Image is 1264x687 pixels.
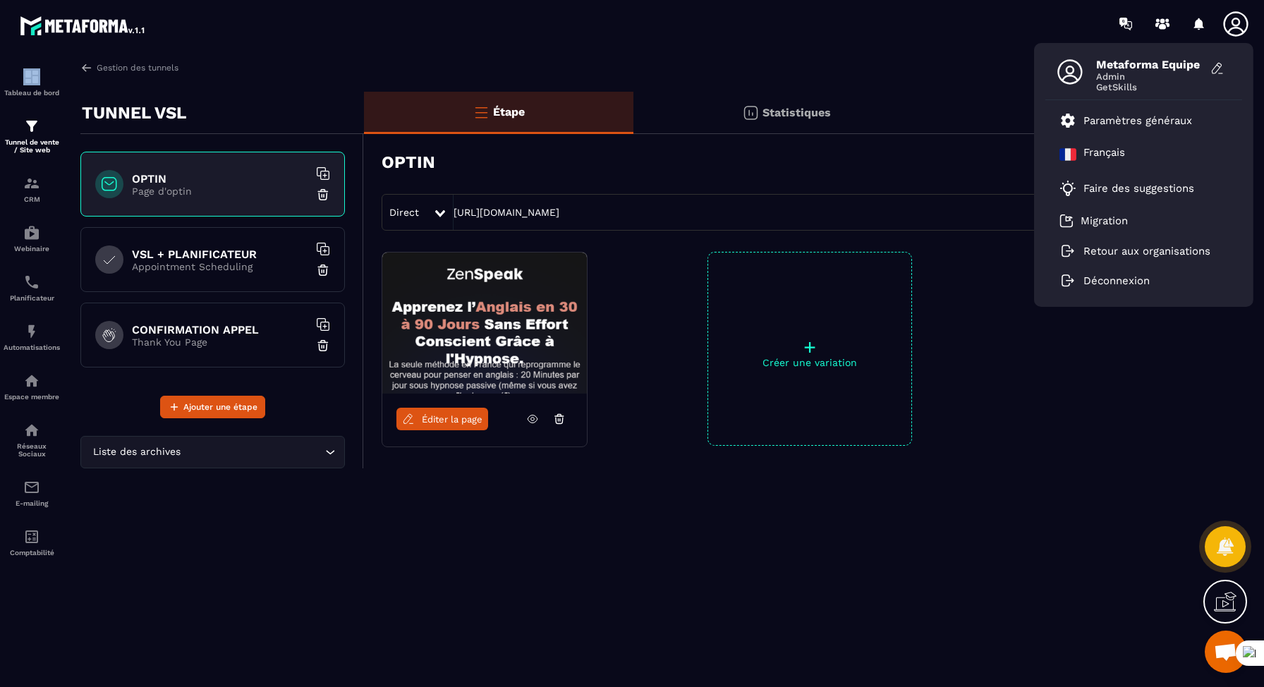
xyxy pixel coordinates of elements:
a: formationformationTableau de bord [4,58,60,107]
a: Paramètres généraux [1059,112,1192,129]
a: automationsautomationsAutomatisations [4,312,60,362]
img: arrow [80,61,93,74]
img: automations [23,372,40,389]
a: accountantaccountantComptabilité [4,518,60,567]
p: Automatisations [4,343,60,351]
a: Mở cuộc trò chuyện [1205,631,1247,673]
img: formation [23,175,40,192]
p: Tunnel de vente / Site web [4,138,60,154]
a: emailemailE-mailing [4,468,60,518]
span: Ajouter une étape [183,400,257,414]
a: formationformationTunnel de vente / Site web [4,107,60,164]
p: Migration [1081,214,1128,227]
p: Réseaux Sociaux [4,442,60,458]
span: GetSkills [1096,82,1202,92]
a: [URL][DOMAIN_NAME] [454,207,559,218]
img: formation [23,118,40,135]
a: automationsautomationsEspace membre [4,362,60,411]
a: Retour aux organisations [1059,245,1210,257]
h3: OPTIN [382,152,435,172]
a: Éditer la page [396,408,488,430]
a: schedulerschedulerPlanificateur [4,263,60,312]
a: Faire des suggestions [1059,180,1210,197]
p: Thank You Page [132,336,308,348]
p: Français [1083,146,1125,163]
span: Admin [1096,71,1202,82]
a: Migration [1059,214,1128,228]
img: automations [23,323,40,340]
img: social-network [23,422,40,439]
input: Search for option [183,444,322,460]
img: accountant [23,528,40,545]
img: scheduler [23,274,40,291]
a: automationsautomationsWebinaire [4,214,60,263]
p: Déconnexion [1083,274,1150,287]
p: + [708,337,911,357]
h6: CONFIRMATION APPEL [132,323,308,336]
button: Ajouter une étape [160,396,265,418]
img: bars-o.4a397970.svg [473,104,490,121]
h6: OPTIN [132,172,308,186]
a: formationformationCRM [4,164,60,214]
img: email [23,479,40,496]
img: trash [316,188,330,202]
p: Planificateur [4,294,60,302]
p: Espace membre [4,393,60,401]
p: Comptabilité [4,549,60,557]
img: image [382,253,587,394]
p: Paramètres généraux [1083,114,1192,127]
span: Éditer la page [422,414,482,425]
span: Direct [389,207,419,218]
img: formation [23,68,40,85]
p: Page d'optin [132,186,308,197]
p: Statistiques [762,106,831,119]
p: Créer une variation [708,357,911,368]
img: trash [316,339,330,353]
img: trash [316,263,330,277]
img: logo [20,13,147,38]
div: Search for option [80,436,345,468]
p: E-mailing [4,499,60,507]
span: Metaforma Equipe [1096,58,1202,71]
p: TUNNEL VSL [82,99,186,127]
p: CRM [4,195,60,203]
img: stats.20deebd0.svg [742,104,759,121]
p: Tableau de bord [4,89,60,97]
a: social-networksocial-networkRéseaux Sociaux [4,411,60,468]
img: automations [23,224,40,241]
h6: VSL + PLANIFICATEUR [132,248,308,261]
p: Appointment Scheduling [132,261,308,272]
p: Étape [493,105,525,118]
p: Webinaire [4,245,60,253]
a: Gestion des tunnels [80,61,178,74]
span: Liste des archives [90,444,183,460]
p: Retour aux organisations [1083,245,1210,257]
p: Faire des suggestions [1083,182,1194,195]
